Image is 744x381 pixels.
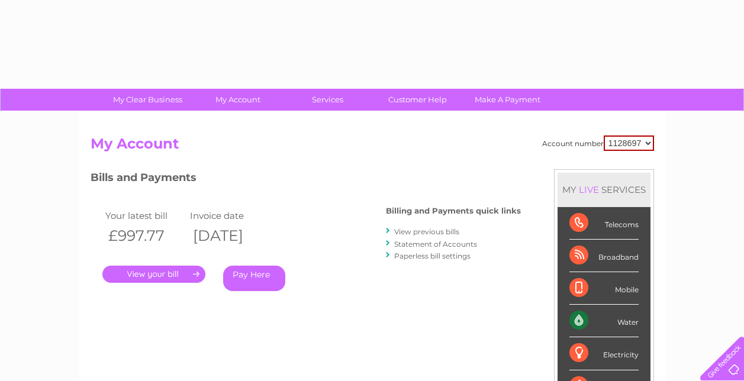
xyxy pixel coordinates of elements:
div: LIVE [576,184,601,195]
h2: My Account [91,135,654,158]
a: My Account [189,89,286,111]
a: Paperless bill settings [394,251,471,260]
a: Customer Help [369,89,466,111]
div: Electricity [569,337,639,370]
div: Account number [542,135,654,151]
a: Pay Here [223,266,285,291]
td: Your latest bill [102,208,188,224]
div: Water [569,305,639,337]
div: Telecoms [569,207,639,240]
div: MY SERVICES [558,173,650,206]
div: Broadband [569,240,639,272]
h4: Billing and Payments quick links [386,206,521,215]
h3: Bills and Payments [91,169,521,190]
a: Statement of Accounts [394,240,477,248]
a: My Clear Business [99,89,197,111]
div: Mobile [569,272,639,305]
th: £997.77 [102,224,188,248]
a: . [102,266,205,283]
td: Invoice date [187,208,272,224]
a: View previous bills [394,227,459,236]
th: [DATE] [187,224,272,248]
a: Make A Payment [459,89,556,111]
a: Services [279,89,376,111]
